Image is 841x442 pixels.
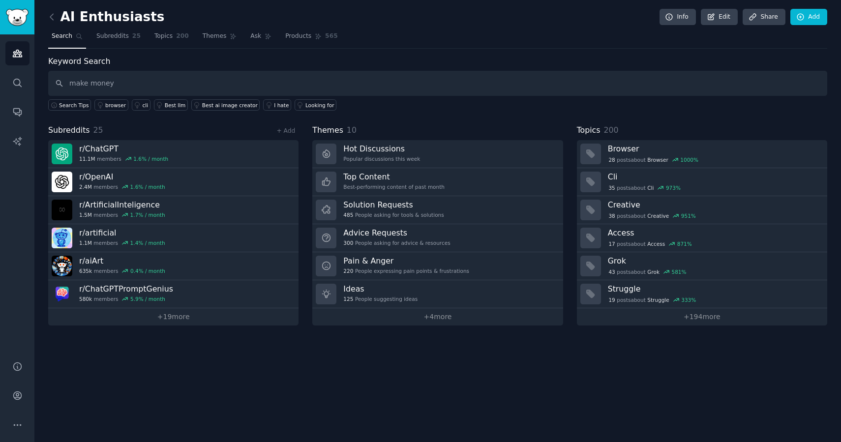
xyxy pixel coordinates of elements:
[608,228,820,238] h3: Access
[154,99,188,111] a: Best llm
[79,295,173,302] div: members
[79,295,92,302] span: 580k
[130,239,165,246] div: 1.4 % / month
[608,156,615,163] span: 28
[343,239,353,246] span: 300
[343,172,445,182] h3: Top Content
[191,99,260,111] a: Best ai image creator
[93,29,144,49] a: Subreddits25
[52,228,72,248] img: artificial
[608,295,697,304] div: post s about
[608,239,693,248] div: post s about
[59,102,89,109] span: Search Tips
[660,9,696,26] a: Info
[151,29,192,49] a: Topics200
[79,239,92,246] span: 1.1M
[608,256,820,266] h3: Grok
[79,211,165,218] div: members
[305,102,334,109] div: Looking for
[577,280,827,308] a: Struggle19postsaboutStruggle333%
[681,296,696,303] div: 333 %
[343,144,420,154] h3: Hot Discussions
[105,102,126,109] div: browser
[343,239,450,246] div: People asking for advice & resources
[48,280,299,308] a: r/ChatGPTPromptGenius580kmembers5.9% / month
[343,284,418,294] h3: Ideas
[132,99,150,111] a: cli
[647,156,668,163] span: Browser
[176,32,189,41] span: 200
[48,124,90,137] span: Subreddits
[79,267,92,274] span: 635k
[52,256,72,276] img: aiArt
[203,32,227,41] span: Themes
[79,211,92,218] span: 1.5M
[93,125,103,135] span: 25
[680,156,698,163] div: 1000 %
[6,9,29,26] img: GummySearch logo
[96,32,129,41] span: Subreddits
[52,200,72,220] img: ArtificialInteligence
[608,284,820,294] h3: Struggle
[48,57,110,66] label: Keyword Search
[130,183,165,190] div: 1.6 % / month
[608,144,820,154] h3: Browser
[608,184,615,191] span: 35
[343,267,469,274] div: People expressing pain points & frustrations
[202,102,258,109] div: Best ai image creator
[312,168,563,196] a: Top ContentBest-performing content of past month
[79,155,95,162] span: 11.1M
[343,155,420,162] div: Popular discussions this week
[132,32,141,41] span: 25
[343,256,469,266] h3: Pain & Anger
[343,228,450,238] h3: Advice Requests
[790,9,827,26] a: Add
[608,155,699,164] div: post s about
[130,267,165,274] div: 0.4 % / month
[276,127,295,134] a: + Add
[133,155,168,162] div: 1.6 % / month
[647,212,669,219] span: Creative
[312,124,343,137] span: Themes
[325,32,338,41] span: 565
[608,240,615,247] span: 17
[274,102,289,109] div: I hate
[48,99,91,111] button: Search Tips
[608,267,688,276] div: post s about
[577,124,601,137] span: Topics
[143,102,149,109] div: cli
[608,200,820,210] h3: Creative
[295,99,336,111] a: Looking for
[647,240,665,247] span: Access
[343,211,444,218] div: People asking for tools & solutions
[79,155,168,162] div: members
[608,296,615,303] span: 19
[312,252,563,280] a: Pain & Anger220People expressing pain points & frustrations
[608,212,615,219] span: 38
[603,125,618,135] span: 200
[282,29,341,49] a: Products565
[79,200,165,210] h3: r/ ArtificialInteligence
[608,183,682,192] div: post s about
[577,168,827,196] a: Cli35postsaboutCli973%
[79,239,165,246] div: members
[79,267,165,274] div: members
[79,183,165,190] div: members
[79,144,168,154] h3: r/ ChatGPT
[608,172,820,182] h3: Cli
[701,9,738,26] a: Edit
[250,32,261,41] span: Ask
[48,140,299,168] a: r/ChatGPT11.1Mmembers1.6% / month
[577,196,827,224] a: Creative38postsaboutCreative951%
[343,200,444,210] h3: Solution Requests
[263,99,291,111] a: I hate
[94,99,128,111] a: browser
[247,29,275,49] a: Ask
[743,9,785,26] a: Share
[647,268,660,275] span: Grok
[681,212,696,219] div: 951 %
[199,29,240,49] a: Themes
[312,224,563,252] a: Advice Requests300People asking for advice & resources
[48,168,299,196] a: r/OpenAI2.4Mmembers1.6% / month
[343,267,353,274] span: 220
